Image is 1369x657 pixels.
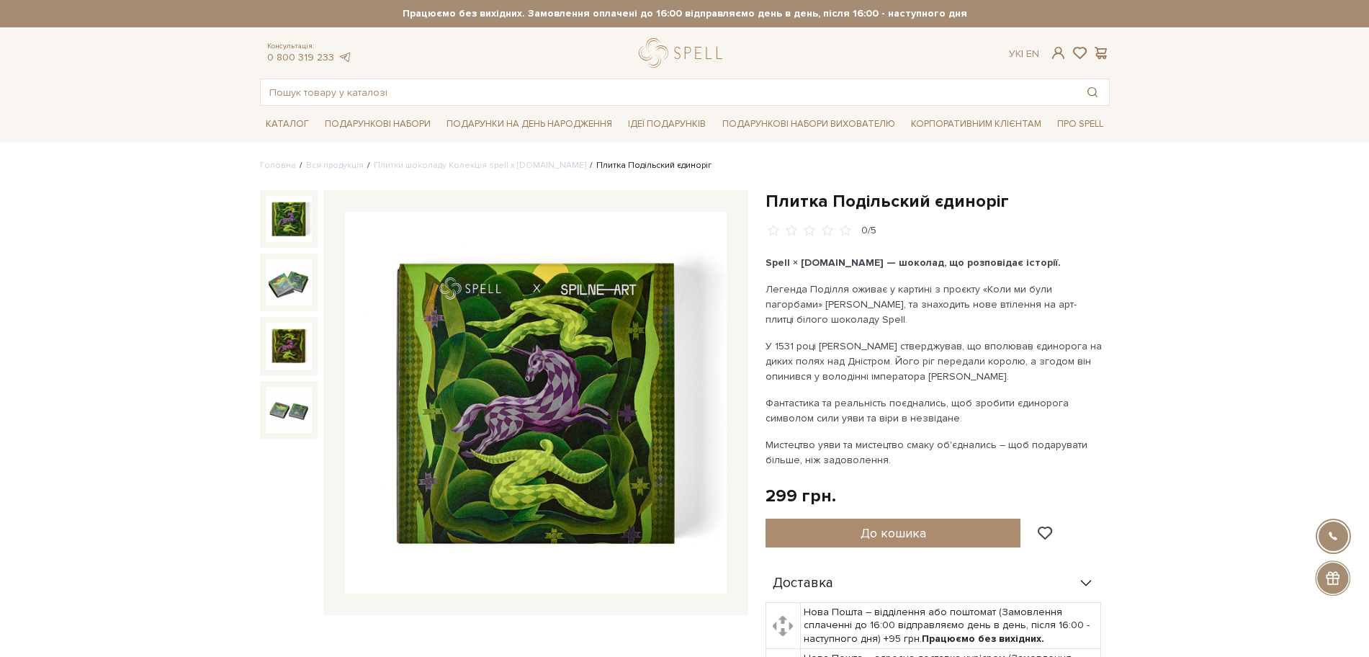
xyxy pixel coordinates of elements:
[267,42,352,51] span: Консультація:
[260,113,315,135] a: Каталог
[639,38,729,68] a: logo
[766,395,1103,426] p: Фантастика та реальність поєднались, щоб зробити єдинорога символом сили уяви та віри в незвідане.
[766,339,1103,384] p: У 1531 році [PERSON_NAME] стверджував, що вполював єдинорога на диких полях над Дністром. Його рі...
[266,196,312,242] img: Плитка Подільский єдиноріг
[905,112,1047,136] a: Корпоративним клієнтам
[586,159,712,172] li: Плитка Подільский єдиноріг
[1009,48,1039,61] div: Ук
[1021,48,1023,60] span: |
[266,323,312,369] img: Плитка Подільский єдиноріг
[319,113,436,135] a: Подарункові набори
[801,603,1101,649] td: Нова Пошта – відділення або поштомат (Замовлення сплаченні до 16:00 відправляємо день в день, піс...
[766,485,836,507] div: 299 грн.
[1051,113,1109,135] a: Про Spell
[622,113,712,135] a: Ідеї подарунків
[441,113,618,135] a: Подарунки на День народження
[1026,48,1039,60] a: En
[261,79,1076,105] input: Пошук товару у каталозі
[766,282,1103,327] p: Легенда Поділля оживає у картині з проєкту «Коли ми були пагорбами» [PERSON_NAME], та знаходить н...
[766,437,1103,468] p: Мистецтво уяви та мистецтво смаку об'єднались – щоб подарувати більше, ніж задоволення.
[766,519,1021,547] button: До кошика
[374,160,586,171] a: Плитки шоколаду Колекція spell x [DOMAIN_NAME]
[260,160,296,171] a: Головна
[766,190,1110,213] h1: Плитка Подільский єдиноріг
[766,256,1061,269] b: Spell × [DOMAIN_NAME] — шоколад, що розповідає історії.
[306,160,364,171] a: Вся продукція
[267,51,334,63] a: 0 800 319 233
[922,633,1044,645] b: Працюємо без вихідних.
[1076,79,1109,105] button: Пошук товару у каталозі
[717,112,901,136] a: Подарункові набори вихователю
[260,7,1110,20] strong: Працюємо без вихідних. Замовлення оплачені до 16:00 відправляємо день в день, після 16:00 - насту...
[266,259,312,305] img: Плитка Подільский єдиноріг
[861,525,926,541] span: До кошика
[861,224,876,238] div: 0/5
[345,212,727,594] img: Плитка Подільский єдиноріг
[338,51,352,63] a: telegram
[773,577,833,590] span: Доставка
[266,387,312,433] img: Плитка Подільский єдиноріг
